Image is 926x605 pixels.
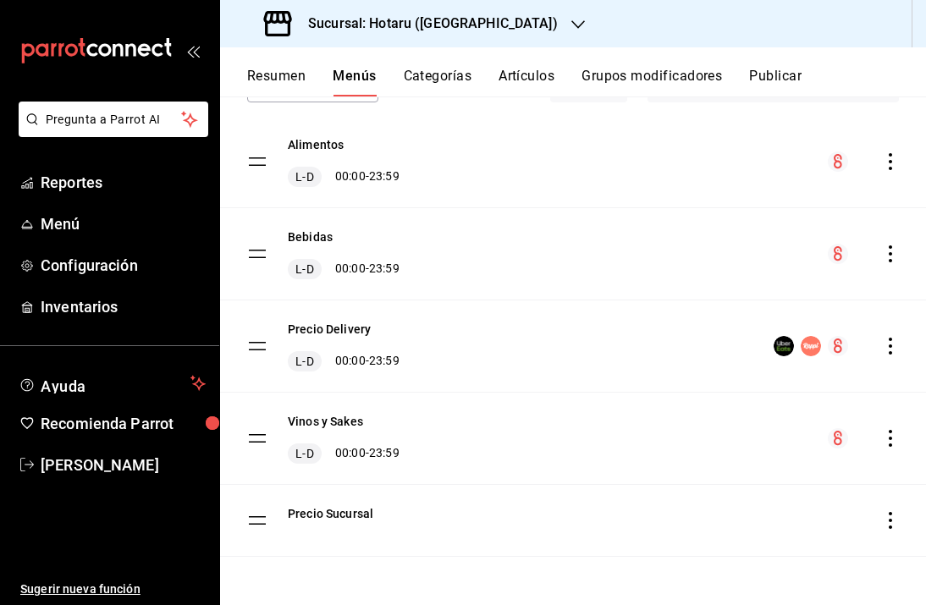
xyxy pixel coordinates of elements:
[292,445,317,462] span: L-D
[288,505,373,522] button: Precio Sucursal
[247,428,267,448] button: drag
[220,116,926,557] table: menu-maker-table
[882,245,899,262] button: actions
[404,68,472,96] button: Categorías
[247,510,267,531] button: drag
[292,261,317,278] span: L-D
[288,136,344,153] button: Alimentos
[288,228,333,245] button: Bebidas
[247,244,267,264] button: drag
[499,68,554,96] button: Artículos
[186,44,200,58] button: open_drawer_menu
[882,512,899,529] button: actions
[41,171,206,194] span: Reportes
[19,102,208,137] button: Pregunta a Parrot AI
[41,295,206,318] span: Inventarios
[41,454,206,476] span: [PERSON_NAME]
[882,338,899,355] button: actions
[882,153,899,170] button: actions
[288,167,400,187] div: 00:00 - 23:59
[333,68,376,96] button: Menús
[288,321,371,338] button: Precio Delivery
[882,430,899,447] button: actions
[292,168,317,185] span: L-D
[582,68,722,96] button: Grupos modificadores
[20,580,206,598] span: Sugerir nueva función
[295,14,558,34] h3: Sucursal: Hotaru ([GEOGRAPHIC_DATA])
[749,68,802,96] button: Publicar
[247,151,267,172] button: drag
[288,413,363,430] button: Vinos y Sakes
[41,254,206,277] span: Configuración
[41,373,184,393] span: Ayuda
[247,336,267,356] button: drag
[247,68,926,96] div: navigation tabs
[41,212,206,235] span: Menú
[41,412,206,435] span: Recomienda Parrot
[288,351,400,371] div: 00:00 - 23:59
[288,259,400,279] div: 00:00 - 23:59
[288,443,400,464] div: 00:00 - 23:59
[292,353,317,370] span: L-D
[12,123,208,140] a: Pregunta a Parrot AI
[247,68,306,96] button: Resumen
[46,111,182,129] span: Pregunta a Parrot AI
